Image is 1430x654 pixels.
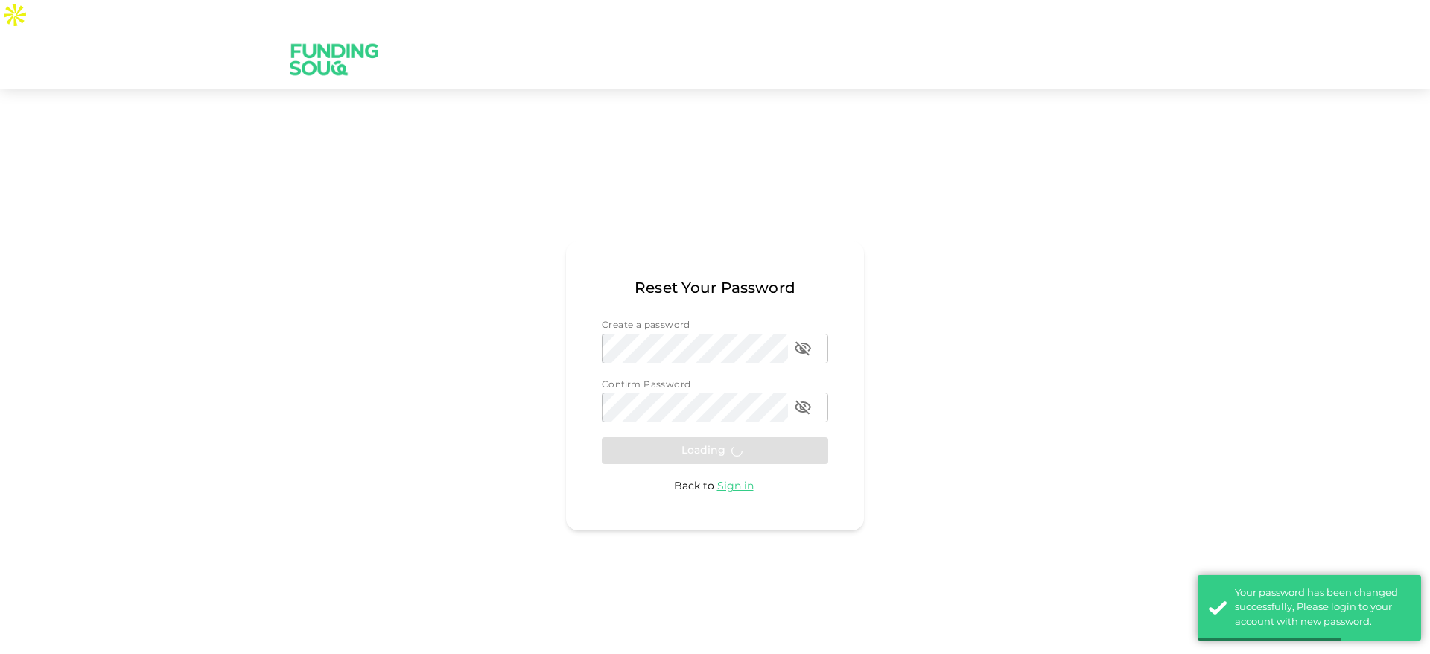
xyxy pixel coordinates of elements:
[717,481,754,492] span: Sign in
[602,334,788,363] input: password
[602,393,788,422] input: passwordConfirmation
[602,277,828,301] span: Reset Your Password
[290,30,378,89] a: logo
[602,334,828,363] div: password
[1235,586,1410,630] div: Your password has been changed successfully, Please login to your account with new password.
[602,321,690,330] span: Create a password
[279,30,390,89] img: logo
[674,481,714,492] span: Back to
[602,393,828,422] div: passwordConfirmation
[602,381,690,390] span: Confirm Password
